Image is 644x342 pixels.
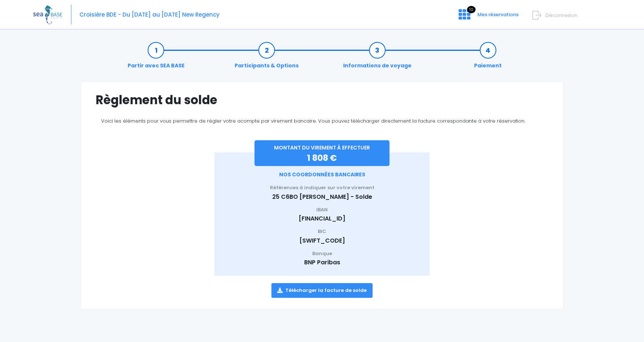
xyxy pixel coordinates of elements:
p: Références à indiquer sur votre virement [225,184,419,191]
a: 10 Mes réservations [453,14,523,21]
p: Banque [225,250,419,257]
a: Partir avec SEA BASE [124,46,188,70]
p: [SWIFT_CODE] [225,236,419,245]
span: 1 808 € [307,152,337,164]
span: Mes réservations [477,11,519,18]
span: Déconnexion [545,12,577,19]
span: Voici les éléments pour vous permettre de régler votre acompte par virement bancaire. Vous pouvez... [101,117,525,124]
a: Participants & Options [231,46,302,70]
span: 10 [467,6,476,13]
span: NOS COORDONNÉES BANCAIRES [279,171,365,178]
p: [FINANCIAL_ID] [225,214,419,223]
span: Croisière BDE - Du [DATE] au [DATE] New Regency [79,11,220,18]
p: BIC [225,228,419,235]
a: Paiement [470,46,505,70]
p: BNP Paribas [225,258,419,267]
p: 25 C6BO [PERSON_NAME] - Solde [225,193,419,201]
a: Télécharger la facture de solde [271,283,373,298]
span: MONTANT DU VIREMENT À EFFECTUER [274,144,370,151]
p: IBAN [225,206,419,214]
a: Informations de voyage [339,46,415,70]
h1: Règlement du solde [96,93,217,107]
